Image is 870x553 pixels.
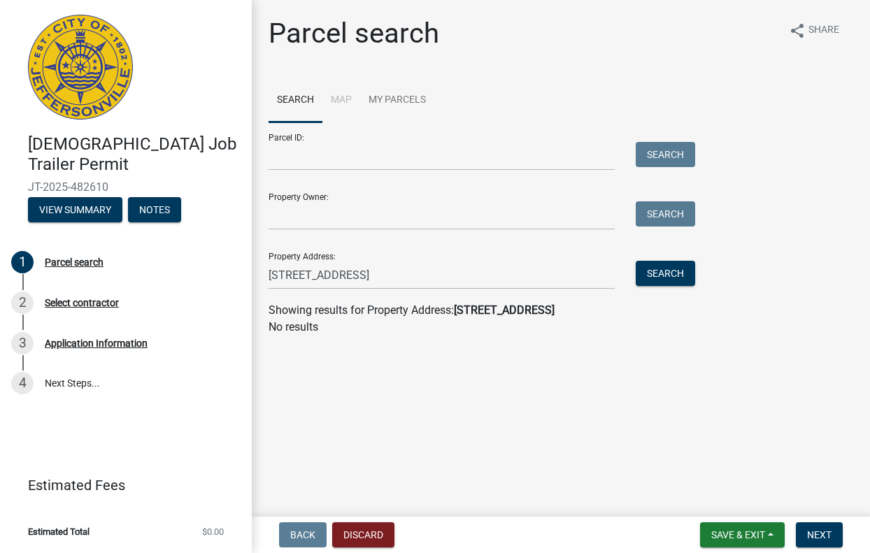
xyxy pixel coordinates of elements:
span: Back [290,529,315,540]
p: No results [269,319,853,336]
button: shareShare [778,17,850,44]
button: Next [796,522,843,547]
span: Share [808,22,839,39]
button: Discard [332,522,394,547]
a: My Parcels [360,78,434,123]
img: City of Jeffersonville, Indiana [28,15,133,120]
button: Search [636,201,695,227]
button: Notes [128,197,181,222]
button: Back [279,522,327,547]
div: 4 [11,372,34,394]
wm-modal-confirm: Notes [128,205,181,216]
a: Estimated Fees [11,471,229,499]
div: 1 [11,251,34,273]
div: Showing results for Property Address: [269,302,853,319]
span: Next [807,529,832,540]
span: JT-2025-482610 [28,180,224,194]
span: Save & Exit [711,529,765,540]
button: Search [636,261,695,286]
i: share [789,22,806,39]
span: $0.00 [202,527,224,536]
div: Parcel search [45,257,104,267]
div: Application Information [45,338,148,348]
button: View Summary [28,197,122,222]
div: 2 [11,292,34,314]
div: Select contractor [45,298,119,308]
strong: [STREET_ADDRESS] [454,303,555,317]
span: Estimated Total [28,527,90,536]
a: Search [269,78,322,123]
button: Search [636,142,695,167]
button: Save & Exit [700,522,785,547]
wm-modal-confirm: Summary [28,205,122,216]
h1: Parcel search [269,17,439,50]
div: 3 [11,332,34,354]
h4: [DEMOGRAPHIC_DATA] Job Trailer Permit [28,134,241,175]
